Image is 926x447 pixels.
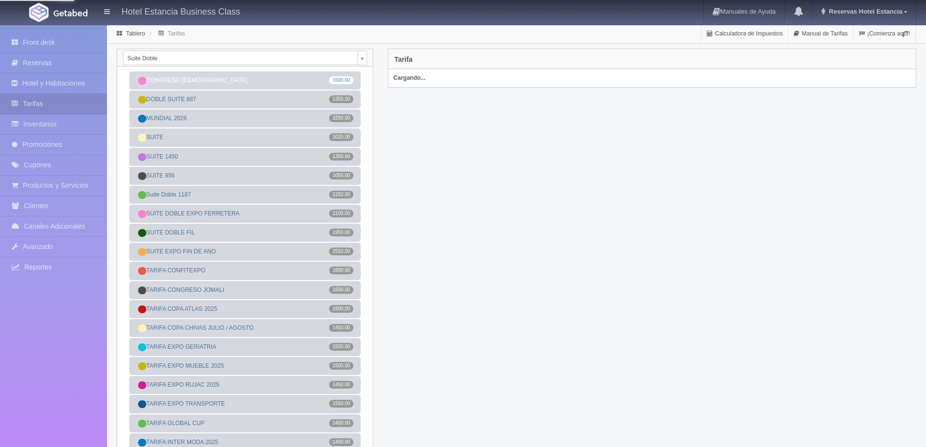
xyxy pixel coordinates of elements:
a: TARIFA CONFITEXPO1600.00 [129,262,361,280]
span: 1050.00 [329,172,353,179]
a: TARIFA EXPO RUJAC 20251450.00 [129,376,361,394]
a: MUNDIAL 20263250.00 [129,109,361,127]
a: TARIFA CONGRESO JOMALI1600.00 [129,281,361,299]
span: 1950.00 [329,229,353,236]
span: 1550.00 [329,400,353,408]
a: TARIFA EXPO MUEBLE 20251500.00 [129,357,361,375]
a: TARIFA EXPO GERIATRIA1500.00 [129,338,361,356]
span: 1600.00 [329,76,353,84]
span: 1450.00 [329,324,353,332]
a: TARIFA COPA ATLAS 20251500.00 [129,300,361,318]
span: 1500.00 [329,362,353,370]
a: CONGRESO [DEMOGRAPHIC_DATA]1600.00 [129,72,361,89]
span: 1250.00 [329,191,353,198]
h4: Tarifa [394,56,412,63]
a: DOBLE SUITE 8871350.00 [129,90,361,108]
img: Getabed [53,9,87,17]
a: TARIFA GLOBAL CUP1400.00 [129,414,361,432]
span: 1350.00 [329,153,353,161]
span: 1500.00 [329,343,353,351]
span: 2550.00 [329,248,353,255]
a: TARIFA EXPO TRANSPORTE1550.00 [129,395,361,413]
a: Manual de Tarifas [788,24,853,43]
span: 3250.00 [329,114,353,122]
a: SUITE DOBLE EXPO FERRETERA2100.00 [129,205,361,223]
img: Getabed [29,3,49,22]
span: 1450.00 [329,381,353,389]
a: TARIFA COPA CHIVAS JULIO / AGOSTO1450.00 [129,319,361,337]
span: 1400.00 [329,438,353,446]
a: SUITE 14501350.00 [129,148,361,166]
span: 1500.00 [329,305,353,313]
span: 1020.00 [329,133,353,141]
a: SUITE EXPO FIN DE ANO2550.00 [129,243,361,261]
a: Suite Doble [123,51,367,65]
span: 1600.00 [329,286,353,294]
span: 1350.00 [329,95,353,103]
h4: Hotel Estancia Business Class [122,5,240,17]
strong: Cargando... [393,74,425,81]
span: 1600.00 [329,267,353,274]
a: ¡Comienza aquí! [854,24,915,43]
a: Suite Doble 11871250.00 [129,186,361,204]
a: SUITE 8561050.00 [129,167,361,185]
a: SUITE DOBLE FIL1950.00 [129,224,361,242]
span: Suite Doble [127,51,354,66]
a: Calculadora de Impuestos [701,24,788,43]
a: Tablero [126,30,145,37]
span: 2100.00 [329,210,353,217]
a: Tarifas [168,30,185,37]
a: SUITE1020.00 [129,128,361,146]
span: Reservas Hotel Estancia [826,8,902,15]
span: 1400.00 [329,419,353,427]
